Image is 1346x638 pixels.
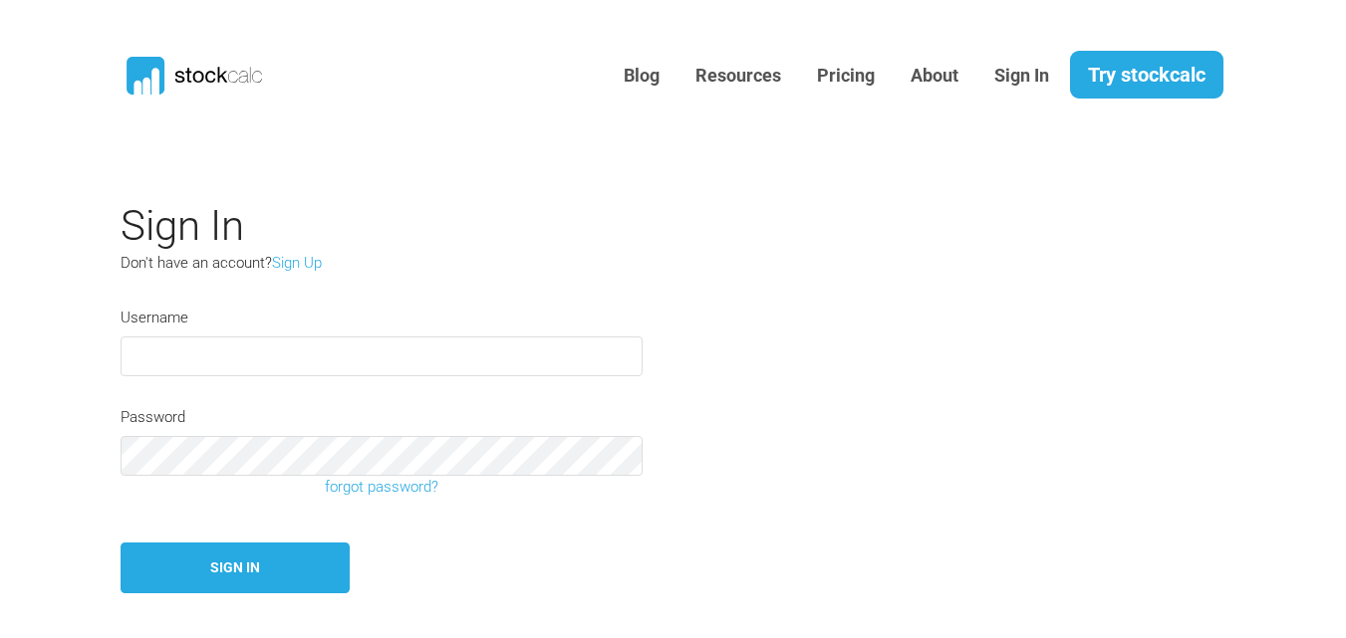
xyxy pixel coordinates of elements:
p: Don't have an account? [121,252,579,275]
label: Username [121,307,188,329]
h2: Sign In [121,201,1037,251]
a: Blog [609,52,674,101]
a: forgot password? [106,476,658,499]
label: Password [121,406,185,429]
a: Resources [680,52,796,101]
a: About [896,52,973,101]
a: Sign Up [272,254,322,272]
button: Sign In [121,542,350,593]
a: Pricing [802,52,890,101]
a: Sign In [979,52,1064,101]
a: Try stockcalc [1070,51,1223,99]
